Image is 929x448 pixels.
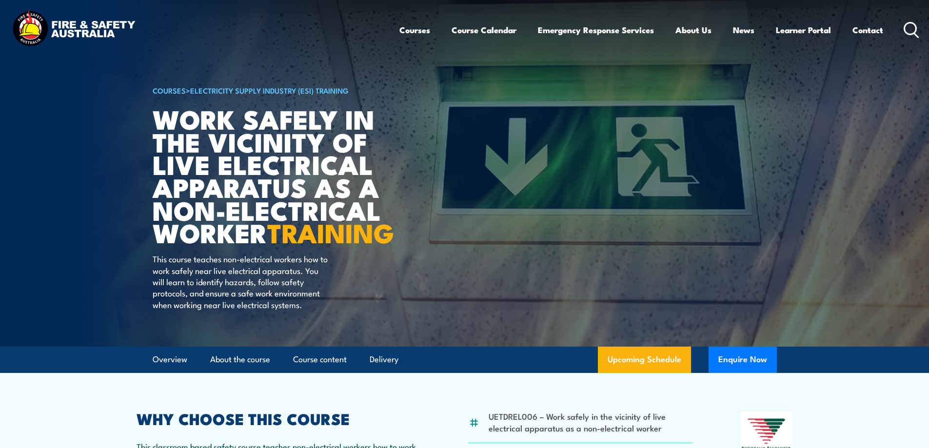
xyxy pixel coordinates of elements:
a: About Us [675,17,712,43]
a: COURSES [153,85,186,96]
a: Course Calendar [452,17,516,43]
a: Contact [852,17,883,43]
h6: > [153,84,394,96]
h2: WHY CHOOSE THIS COURSE [137,411,421,425]
a: Learner Portal [776,17,831,43]
a: Overview [153,347,187,372]
li: UETDREL006 – Work safely in the vicinity of live electrical apparatus as a non-electrical worker [489,410,693,433]
a: Courses [399,17,430,43]
strong: TRAINING [267,212,394,252]
h1: Work safely in the vicinity of live electrical apparatus as a non-electrical worker [153,107,394,244]
a: Emergency Response Services [538,17,654,43]
a: News [733,17,754,43]
a: Course content [293,347,347,372]
button: Enquire Now [709,347,777,373]
a: Delivery [370,347,398,372]
a: About the course [210,347,270,372]
a: Upcoming Schedule [598,347,691,373]
a: Electricity Supply Industry (ESI) Training [190,85,349,96]
p: This course teaches non-electrical workers how to work safely near live electrical apparatus. You... [153,253,331,310]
